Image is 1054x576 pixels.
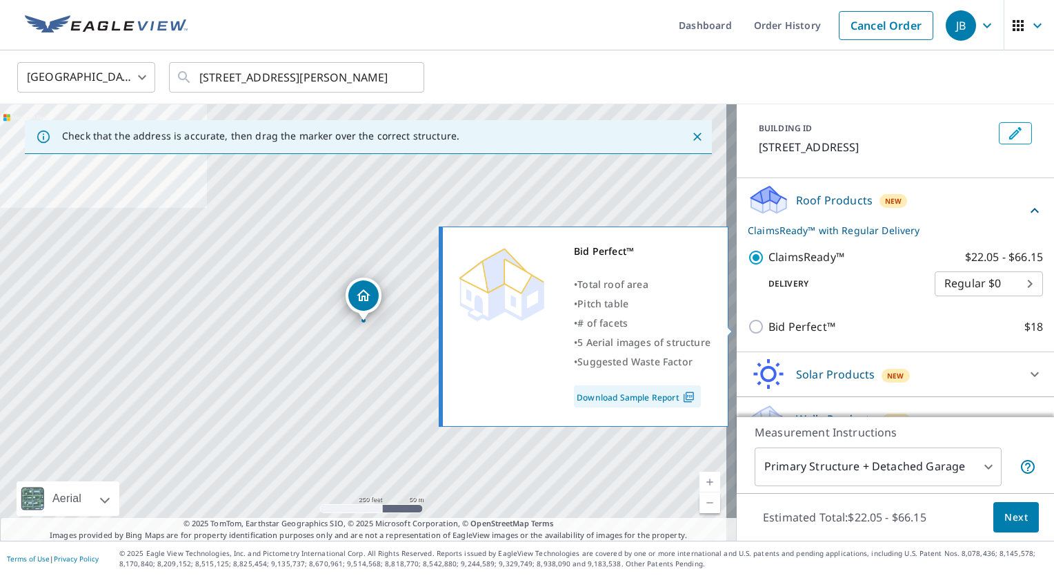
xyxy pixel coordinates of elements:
a: Terms [531,518,554,528]
a: Privacy Policy [54,554,99,564]
div: Walls ProductsNew [748,403,1043,436]
span: # of facets [577,316,628,329]
p: Walls Products [796,411,875,428]
div: Solar ProductsNew [748,358,1043,391]
p: $22.05 - $66.15 [965,249,1043,266]
span: New [887,370,904,381]
p: Estimated Total: $22.05 - $66.15 [752,502,937,532]
div: Aerial [17,481,119,516]
button: Close [688,128,706,146]
button: Next [993,502,1039,533]
div: • [574,275,710,294]
p: | [7,555,99,563]
span: Suggested Waste Factor [577,355,693,368]
span: Next [1004,509,1028,526]
div: • [574,314,710,333]
p: $18 [1024,318,1043,336]
p: Bid Perfect™ [768,318,835,336]
p: Check that the address is accurate, then drag the marker over the correct structure. [62,130,459,142]
div: JB [946,10,976,41]
p: Roof Products [796,192,873,209]
p: ClaimsReady™ with Regular Delivery [748,223,1026,238]
div: Aerial [48,481,86,516]
img: Premium [453,242,550,325]
div: • [574,333,710,352]
div: • [574,352,710,372]
a: Current Level 17, Zoom In [699,472,720,492]
a: Download Sample Report [574,385,701,407]
span: © 2025 TomTom, Earthstar Geographics SIO, © 2025 Microsoft Corporation, © [183,518,554,530]
p: © 2025 Eagle View Technologies, Inc. and Pictometry International Corp. All Rights Reserved. Repo... [119,548,1047,569]
button: Edit building 1 [999,122,1032,144]
img: Pdf Icon [679,391,698,403]
p: ClaimsReady™ [768,249,844,266]
p: Solar Products [796,366,875,383]
input: Search by address or latitude-longitude [199,58,396,97]
p: Delivery [748,278,935,290]
span: 5 Aerial images of structure [577,336,710,349]
span: New [888,415,905,426]
div: Regular $0 [935,265,1043,303]
div: Roof ProductsNewClaimsReady™ with Regular Delivery [748,184,1043,238]
a: Cancel Order [839,11,933,40]
p: BUILDING ID [759,122,812,134]
span: Total roof area [577,278,648,291]
div: [GEOGRAPHIC_DATA] [17,58,155,97]
a: OpenStreetMap [470,518,528,528]
span: Your report will include the primary structure and a detached garage if one exists. [1020,459,1036,475]
img: EV Logo [25,15,188,36]
p: [STREET_ADDRESS] [759,139,993,155]
div: Bid Perfect™ [574,242,710,261]
span: New [885,195,902,207]
a: Current Level 17, Zoom Out [699,492,720,513]
div: • [574,294,710,314]
p: Measurement Instructions [755,424,1036,441]
span: Pitch table [577,297,628,310]
div: Primary Structure + Detached Garage [755,448,1002,486]
div: Dropped pin, building 1, Residential property, 253 SE Soft Tail Dr Bend, OR 97702 [346,278,381,320]
a: Terms of Use [7,554,50,564]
